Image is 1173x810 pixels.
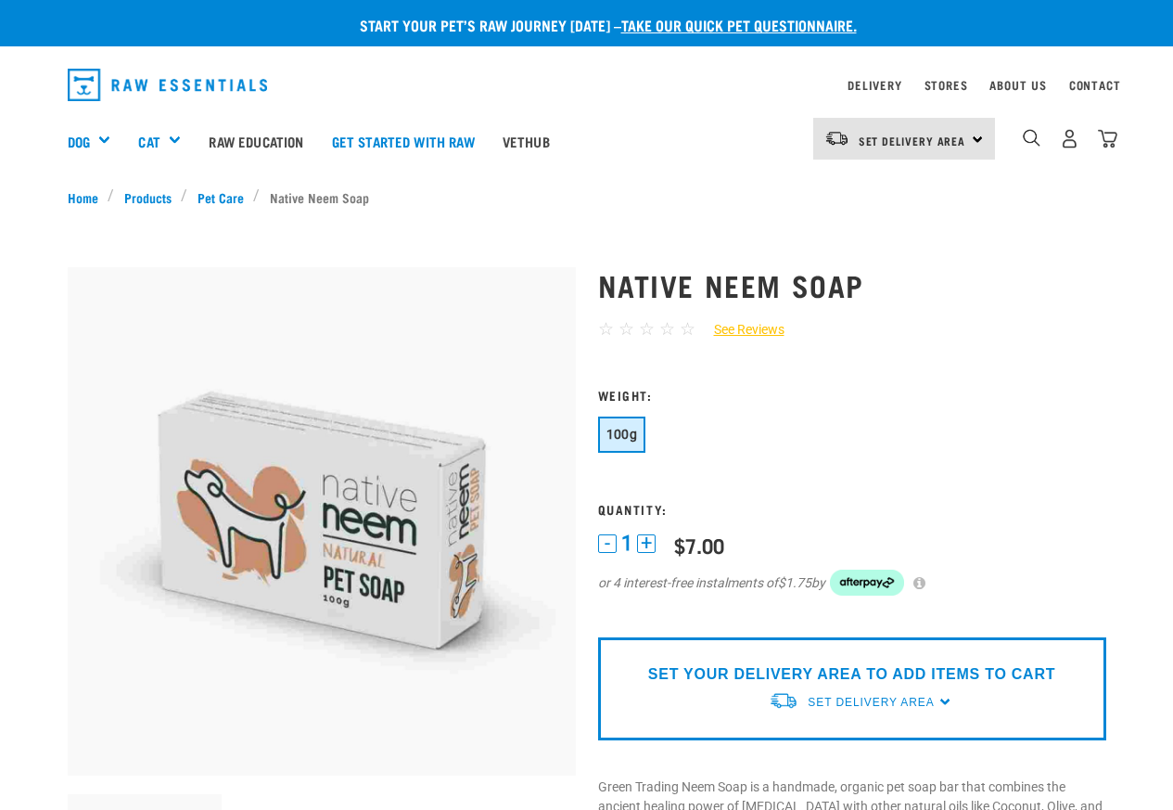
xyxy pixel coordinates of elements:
[824,130,849,147] img: van-moving.png
[598,570,1106,596] div: or 4 interest-free instalments of by
[621,20,857,29] a: take our quick pet questionnaire.
[489,104,564,178] a: Vethub
[648,663,1055,686] p: SET YOUR DELIVERY AREA TO ADD ITEMS TO CART
[318,104,489,178] a: Get started with Raw
[598,388,1106,402] h3: Weight:
[778,573,811,593] span: $1.75
[606,427,638,442] span: 100g
[637,534,656,553] button: +
[1069,82,1121,88] a: Contact
[924,82,968,88] a: Stores
[859,137,966,144] span: Set Delivery Area
[598,534,617,553] button: -
[138,131,159,152] a: Cat
[68,187,1106,207] nav: breadcrumbs
[695,320,784,340] a: See Reviews
[598,268,1106,302] h1: Native Neem Soap
[769,691,798,711] img: van-moving.png
[830,570,904,596] img: Afterpay
[598,502,1106,516] h3: Quantity:
[659,318,675,340] span: ☆
[53,61,1121,109] nav: dropdown navigation
[674,534,724,557] div: $7.00
[598,417,646,453] button: 100g
[187,187,253,207] a: Pet Care
[989,82,1046,88] a: About Us
[618,318,634,340] span: ☆
[621,534,632,553] span: 1
[68,267,576,776] img: Organic neem pet soap bar 100g green trading
[848,82,901,88] a: Delivery
[68,131,90,152] a: Dog
[68,187,108,207] a: Home
[598,318,614,340] span: ☆
[808,696,934,709] span: Set Delivery Area
[1060,129,1079,148] img: user.png
[1098,129,1117,148] img: home-icon@2x.png
[639,318,655,340] span: ☆
[680,318,695,340] span: ☆
[195,104,317,178] a: Raw Education
[114,187,181,207] a: Products
[68,69,268,101] img: Raw Essentials Logo
[1023,129,1040,147] img: home-icon-1@2x.png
